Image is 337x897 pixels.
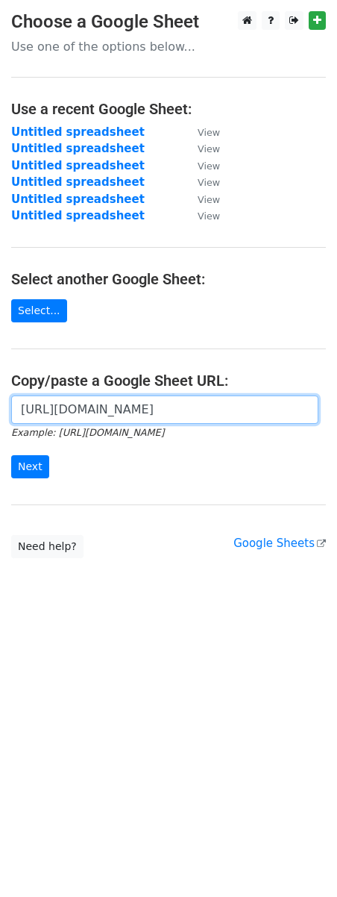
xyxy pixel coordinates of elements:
h4: Copy/paste a Google Sheet URL: [11,372,326,390]
a: Untitled spreadsheet [11,142,145,155]
a: Untitled spreadsheet [11,175,145,189]
small: View [198,177,220,188]
a: Select... [11,299,67,322]
a: View [183,175,220,189]
a: Untitled spreadsheet [11,209,145,222]
small: View [198,194,220,205]
small: Example: [URL][DOMAIN_NAME] [11,427,164,438]
input: Next [11,455,49,478]
small: View [198,143,220,154]
h4: Use a recent Google Sheet: [11,100,326,118]
h3: Choose a Google Sheet [11,11,326,33]
a: Untitled spreadsheet [11,193,145,206]
small: View [198,210,220,222]
a: Untitled spreadsheet [11,125,145,139]
a: View [183,209,220,222]
small: View [198,127,220,138]
a: View [183,193,220,206]
h4: Select another Google Sheet: [11,270,326,288]
small: View [198,160,220,172]
p: Use one of the options below... [11,39,326,54]
iframe: Chat Widget [262,825,337,897]
a: View [183,125,220,139]
a: Google Sheets [233,537,326,550]
input: Paste your Google Sheet URL here [11,396,318,424]
a: Need help? [11,535,84,558]
a: View [183,159,220,172]
a: View [183,142,220,155]
a: Untitled spreadsheet [11,159,145,172]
